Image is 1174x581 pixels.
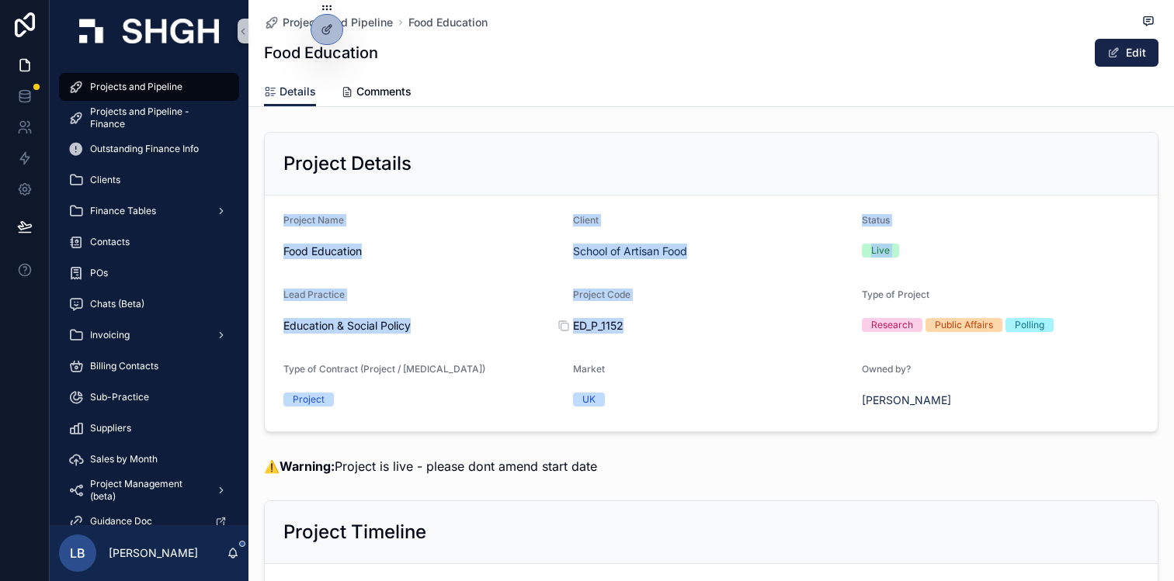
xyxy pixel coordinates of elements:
a: School of Artisan Food [573,244,687,259]
a: Billing Contacts [59,352,239,380]
span: Type of Contract (Project / [MEDICAL_DATA]) [283,363,485,375]
span: Status [862,214,890,226]
span: Education & Social Policy [283,318,411,334]
span: Suppliers [90,422,131,434]
span: ⚠️ Project is live - please dont amend start date [264,458,597,474]
span: Client [573,214,599,226]
span: Project Name [283,214,344,226]
a: Comments [341,78,412,109]
span: Invoicing [90,329,130,341]
a: Details [264,78,316,107]
span: Projects and Pipeline [90,81,182,93]
button: Edit [1095,39,1158,67]
span: LB [70,544,85,562]
a: Contacts [59,228,239,256]
a: Projects and Pipeline [264,15,393,30]
span: Market [573,363,605,375]
span: Lead Practice [283,289,345,300]
span: Guidance Doc [90,515,152,527]
span: Type of Project [862,289,929,300]
span: Projects and Pipeline [283,15,393,30]
div: Live [871,244,890,258]
div: Research [871,318,913,332]
span: Details [280,84,316,99]
a: Invoicing [59,321,239,349]
span: Comments [356,84,412,99]
a: Project Management (beta) [59,476,239,504]
a: Suppliers [59,414,239,442]
span: Project Management (beta) [90,478,203,503]
div: Project [293,393,325,406]
img: App logo [79,19,219,43]
span: Contacts [90,236,130,248]
h2: Project Details [283,151,412,176]
a: Projects and Pipeline - Finance [59,104,239,132]
a: Outstanding Finance Info [59,135,239,163]
span: POs [90,267,108,279]
span: ED_P_1152 [573,318,850,334]
span: Owned by? [862,363,911,375]
a: POs [59,259,239,287]
div: UK [582,393,596,406]
a: [PERSON_NAME] [862,393,951,408]
a: Sales by Month [59,445,239,473]
span: Projects and Pipeline - Finance [90,105,224,130]
a: Chats (Beta) [59,290,239,318]
div: scrollable content [50,62,248,525]
a: Clients [59,166,239,194]
span: Outstanding Finance Info [90,143,199,155]
span: Project Code [573,289,630,300]
a: Finance Tables [59,197,239,225]
strong: Warning: [280,458,335,474]
h2: Project Timeline [283,520,426,545]
span: Chats (Beta) [90,298,144,310]
a: Projects and Pipeline [59,73,239,101]
span: Food Education [283,244,561,259]
span: Clients [90,174,120,186]
span: Finance Tables [90,205,156,217]
a: Sub-Practice [59,383,239,411]
span: Sales by Month [90,453,158,465]
h1: Food Education [264,42,378,64]
a: Food Education [408,15,488,30]
div: Public Affairs [935,318,993,332]
a: Guidance Doc [59,507,239,535]
div: Polling [1015,318,1044,332]
span: Sub-Practice [90,391,149,403]
span: Billing Contacts [90,360,158,372]
p: [PERSON_NAME] [109,545,198,561]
